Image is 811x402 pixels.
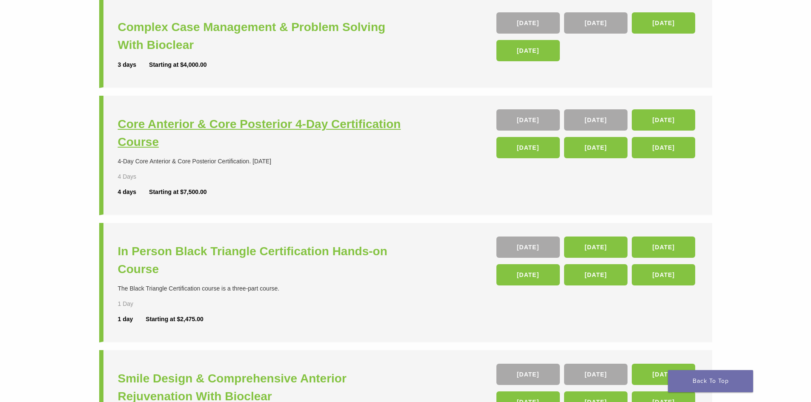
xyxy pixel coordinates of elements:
div: Starting at $4,000.00 [149,60,206,69]
div: , , , , , [496,109,698,163]
a: [DATE] [564,264,628,285]
a: [DATE] [496,40,560,61]
div: 1 day [118,315,146,324]
a: [DATE] [632,237,695,258]
a: [DATE] [496,237,560,258]
a: [DATE] [564,109,628,131]
div: Starting at $2,475.00 [146,315,203,324]
a: [DATE] [632,264,695,285]
a: [DATE] [564,137,628,158]
div: The Black Triangle Certification course is a three-part course. [118,284,408,293]
a: [DATE] [496,12,560,34]
div: , , , [496,12,698,66]
a: [DATE] [632,12,695,34]
a: Complex Case Management & Problem Solving With Bioclear [118,18,408,54]
div: 4 Days [118,172,161,181]
div: 4 days [118,188,149,197]
a: [DATE] [496,137,560,158]
div: 1 Day [118,299,161,308]
div: 3 days [118,60,149,69]
a: [DATE] [496,264,560,285]
a: [DATE] [632,109,695,131]
div: , , , , , [496,237,698,290]
div: 4-Day Core Anterior & Core Posterior Certification. [DATE] [118,157,408,166]
a: [DATE] [564,12,628,34]
a: [DATE] [564,237,628,258]
a: In Person Black Triangle Certification Hands-on Course [118,242,408,278]
a: [DATE] [496,364,560,385]
a: [DATE] [632,137,695,158]
a: [DATE] [496,109,560,131]
a: Back To Top [668,370,753,392]
a: [DATE] [564,364,628,385]
div: Starting at $7,500.00 [149,188,206,197]
a: [DATE] [632,364,695,385]
a: Core Anterior & Core Posterior 4-Day Certification Course [118,115,408,151]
